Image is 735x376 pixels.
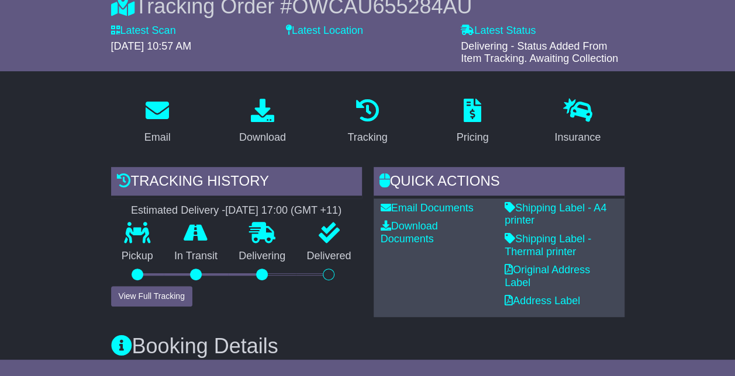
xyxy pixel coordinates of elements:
[164,250,228,263] p: In Transit
[286,25,363,37] label: Latest Location
[374,167,624,199] div: Quick Actions
[228,250,296,263] p: Delivering
[449,95,496,149] a: Pricing
[381,202,474,214] a: Email Documents
[111,40,192,52] span: [DATE] 10:57 AM
[381,220,438,245] a: Download Documents
[137,95,178,149] a: Email
[144,130,171,145] div: Email
[461,25,536,37] label: Latest Status
[239,130,286,145] div: Download
[111,335,624,358] h3: Booking Details
[111,25,176,37] label: Latest Scan
[111,167,362,199] div: Tracking history
[547,95,608,149] a: Insurance
[505,264,590,288] a: Original Address Label
[347,130,387,145] div: Tracking
[505,295,580,307] a: Address Label
[225,204,341,217] div: [DATE] 17:00 (GMT +11)
[505,202,606,227] a: Shipping Label - A4 printer
[111,204,362,217] div: Estimated Delivery -
[505,233,591,257] a: Shipping Label - Thermal printer
[111,286,192,307] button: View Full Tracking
[111,250,164,263] p: Pickup
[232,95,294,149] a: Download
[340,95,395,149] a: Tracking
[457,130,489,145] div: Pricing
[461,40,618,65] span: Delivering - Status Added From Item Tracking. Awaiting Collection
[296,250,361,263] p: Delivered
[554,130,601,145] div: Insurance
